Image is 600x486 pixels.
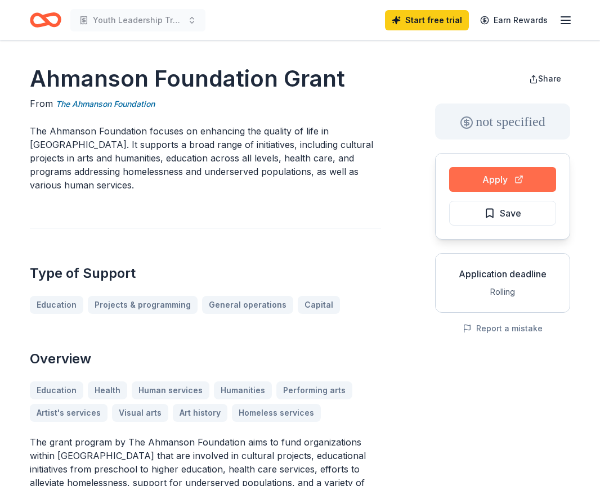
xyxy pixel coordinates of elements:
div: From [30,97,381,111]
button: Report a mistake [463,322,543,335]
a: Start free trial [385,10,469,30]
p: The Ahmanson Foundation focuses on enhancing the quality of life in [GEOGRAPHIC_DATA]. It support... [30,124,381,192]
a: Education [30,296,83,314]
div: Application deadline [445,267,561,281]
span: Save [500,206,521,220]
button: Youth Leadership Training Through Drumming [70,9,205,31]
a: Earn Rewards [473,10,554,30]
a: General operations [202,296,293,314]
h1: Ahmanson Foundation Grant [30,63,381,94]
a: Projects & programming [88,296,198,314]
a: The Ahmanson Foundation [56,97,155,111]
h2: Type of Support [30,264,381,282]
button: Apply [449,167,556,192]
span: Share [538,74,561,83]
button: Share [520,67,570,90]
span: Youth Leadership Training Through Drumming [93,13,183,27]
h2: Overview [30,350,381,368]
div: Rolling [445,285,561,299]
a: Capital [298,296,340,314]
a: Home [30,7,61,33]
div: not specified [435,103,570,139]
button: Save [449,201,556,226]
